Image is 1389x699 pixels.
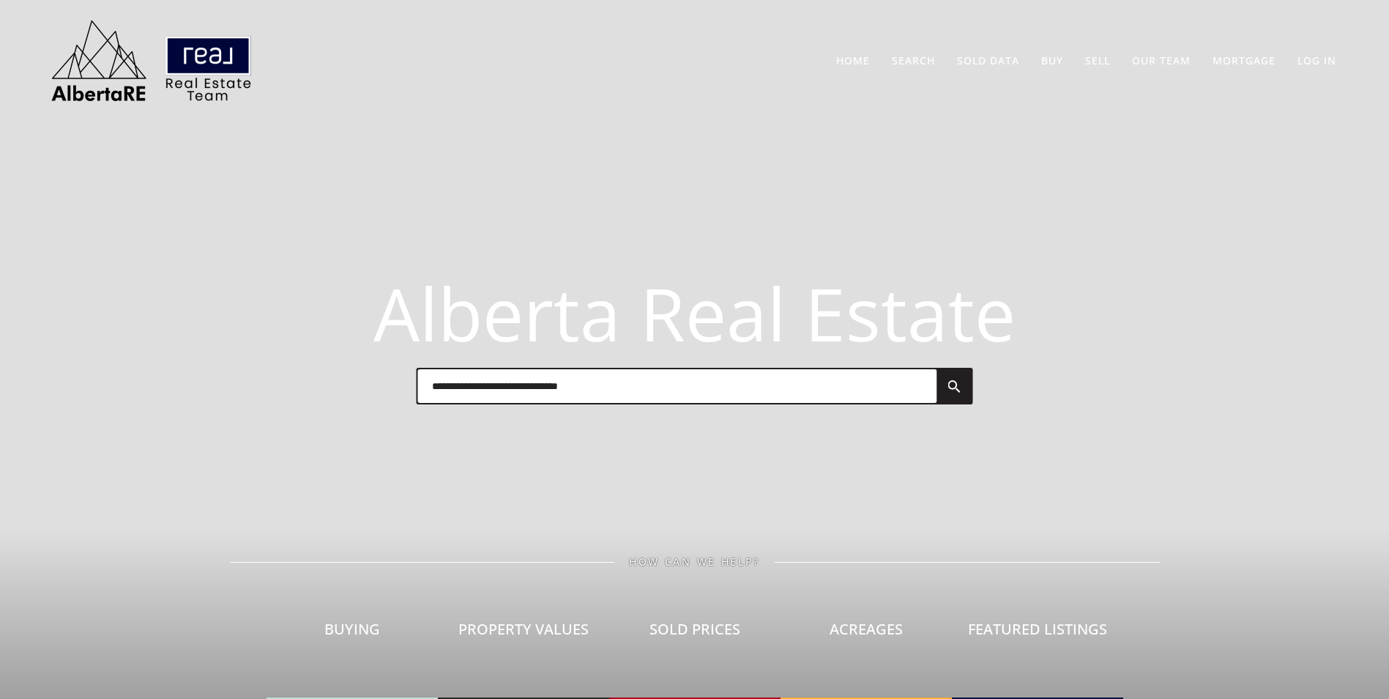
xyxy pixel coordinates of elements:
span: Buying [324,619,380,639]
span: Acreages [830,619,903,639]
a: Featured Listings [952,568,1123,699]
a: Home [836,53,870,67]
a: Sold Data [957,53,1019,67]
a: Buying [267,568,438,699]
span: Sold Prices [649,619,740,639]
a: Buy [1041,53,1063,67]
span: Property Values [458,619,589,639]
a: Our Team [1132,53,1191,67]
a: Search [892,53,935,67]
span: Featured Listings [968,619,1107,639]
a: Sell [1085,53,1110,67]
a: Acreages [781,568,952,699]
a: Log In [1297,53,1336,67]
a: Mortgage [1213,53,1276,67]
img: AlbertaRE Real Estate Team | Real Broker [42,15,261,106]
a: Sold Prices [609,568,781,699]
a: Property Values [438,568,609,699]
